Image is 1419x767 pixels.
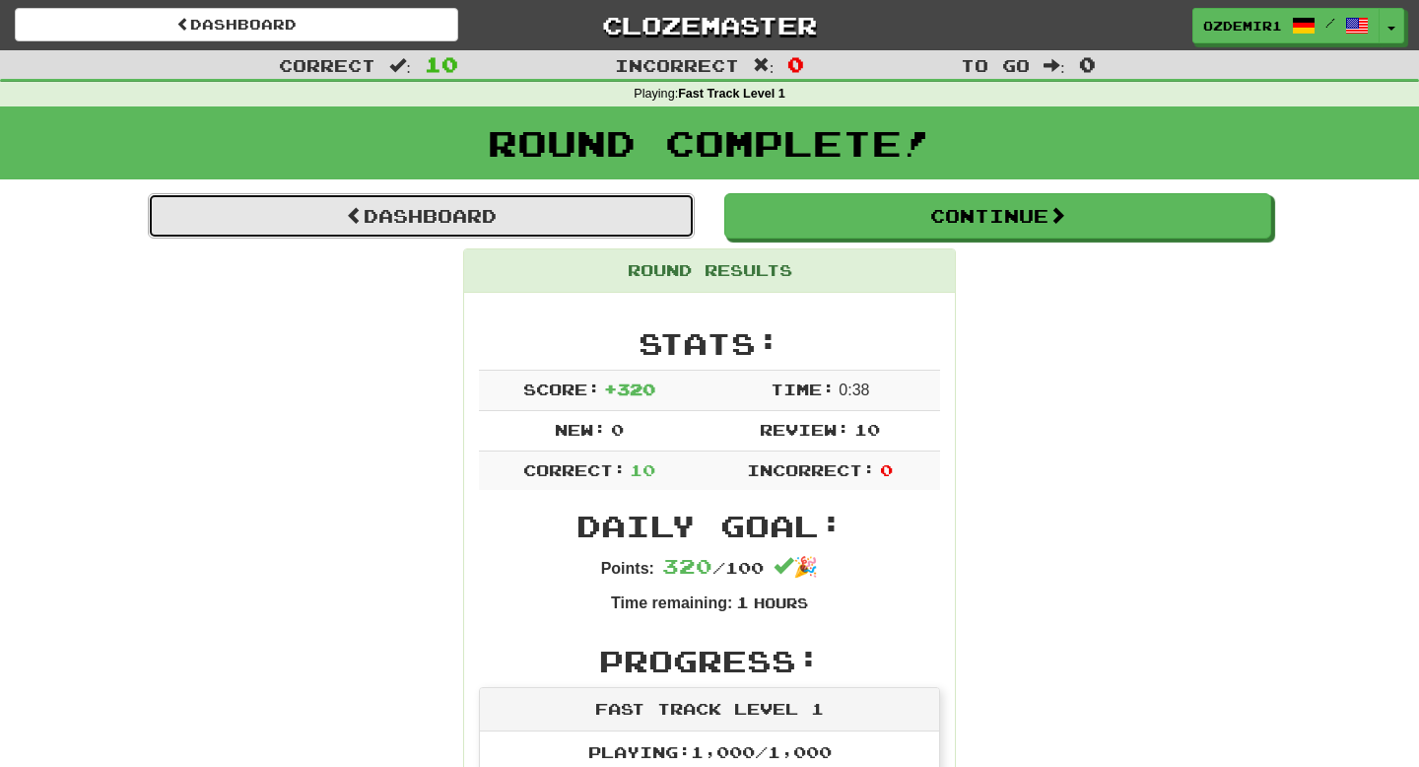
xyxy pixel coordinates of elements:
[678,87,785,101] strong: Fast Track Level 1
[774,556,818,578] span: 🎉
[615,55,739,75] span: Incorrect
[7,123,1412,163] h1: Round Complete!
[736,593,749,611] span: 1
[747,460,875,479] span: Incorrect:
[787,52,804,76] span: 0
[771,380,835,398] span: Time:
[588,742,832,761] span: Playing: 1,000 / 1,000
[1192,8,1380,43] a: ozdemir1 /
[480,688,939,732] div: Fast Track Level 1
[15,8,458,41] a: Dashboard
[611,594,732,611] strong: Time remaining:
[464,249,955,293] div: Round Results
[662,558,764,577] span: / 100
[488,8,931,42] a: Clozemaster
[148,193,695,239] a: Dashboard
[555,420,606,439] span: New:
[880,460,893,479] span: 0
[604,380,655,398] span: + 320
[389,57,411,74] span: :
[839,382,869,398] span: 0 : 38
[425,52,458,76] span: 10
[630,460,655,479] span: 10
[662,554,712,578] span: 320
[279,55,375,75] span: Correct
[760,420,849,439] span: Review:
[724,193,1271,239] button: Continue
[961,55,1030,75] span: To go
[523,380,600,398] span: Score:
[1079,52,1096,76] span: 0
[479,510,940,542] h2: Daily Goal:
[754,594,808,611] small: Hours
[479,327,940,360] h2: Stats:
[854,420,880,439] span: 10
[611,420,624,439] span: 0
[523,460,626,479] span: Correct:
[601,560,654,577] strong: Points:
[479,645,940,677] h2: Progress:
[753,57,775,74] span: :
[1203,17,1282,35] span: ozdemir1
[1044,57,1065,74] span: :
[1325,16,1335,30] span: /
